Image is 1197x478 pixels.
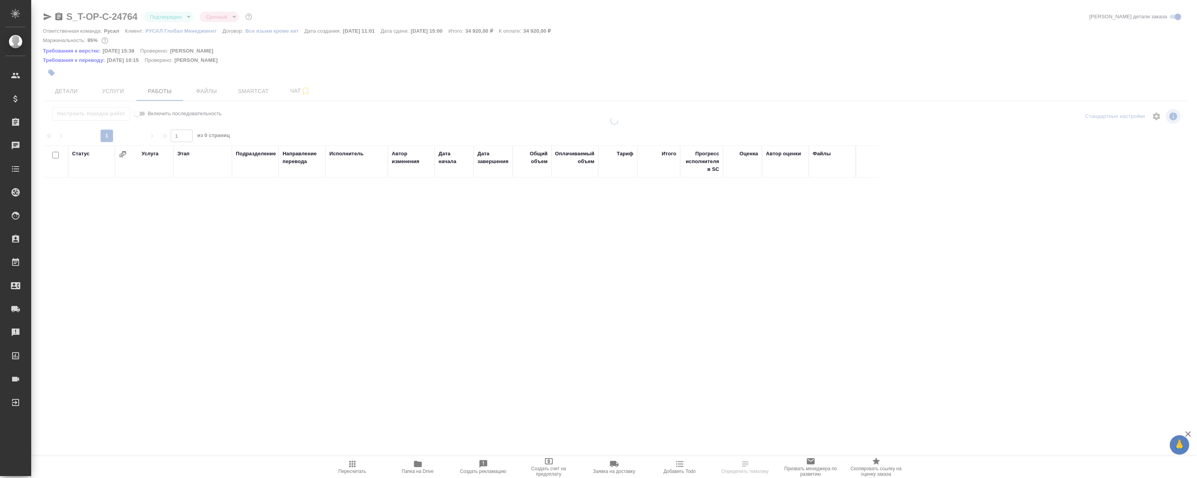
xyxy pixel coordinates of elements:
div: Файлы [813,150,831,158]
div: Этап [177,150,189,158]
div: Подразделение [236,150,276,158]
div: Услуга [141,150,158,158]
span: 🙏 [1173,437,1186,453]
div: Тариф [617,150,633,158]
div: Исполнитель [329,150,364,158]
div: Оплачиваемый объем [555,150,594,165]
button: 🙏 [1170,435,1189,455]
div: Прогресс исполнителя в SC [684,150,719,173]
div: Статус [72,150,90,158]
div: Автор оценки [766,150,801,158]
div: Общий объем [516,150,548,165]
div: Дата завершения [477,150,509,165]
div: Автор изменения [392,150,431,165]
div: Оценка [739,150,758,158]
div: Направление перевода [283,150,322,165]
div: Дата начала [438,150,470,165]
div: Итого [662,150,676,158]
button: Сгруппировать [119,150,127,158]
